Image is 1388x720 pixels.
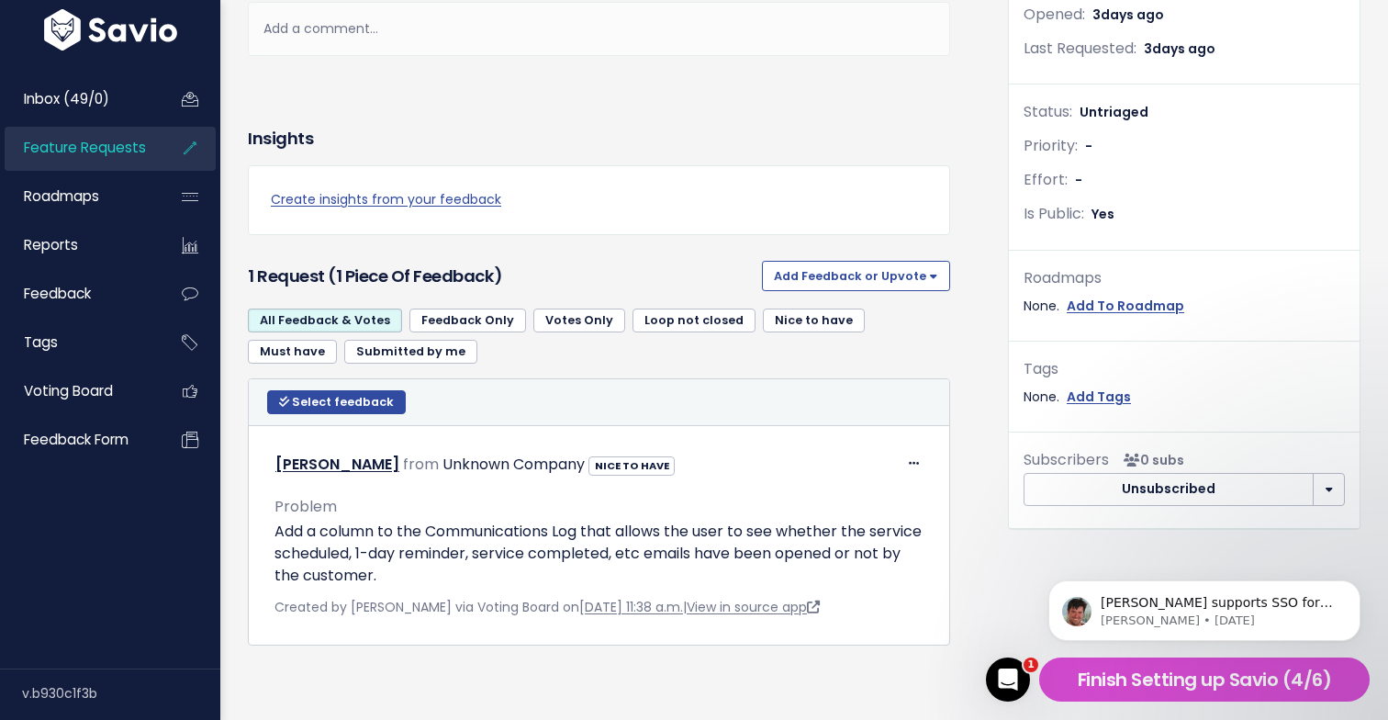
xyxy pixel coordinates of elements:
[1144,39,1215,58] span: 3
[632,309,756,332] a: Loop not closed
[1067,386,1131,409] a: Add Tags
[271,188,927,211] a: Create insights from your feedback
[22,669,220,717] div: v.b930c1f3b
[1067,295,1184,318] a: Add To Roadmap
[595,458,669,473] strong: NICE TO HAVE
[248,309,402,332] a: All Feedback & Votes
[5,78,152,120] a: Inbox (49/0)
[1092,6,1164,24] span: 3
[24,186,99,206] span: Roadmaps
[5,224,152,266] a: Reports
[1024,4,1085,25] span: Opened:
[1152,39,1215,58] span: days ago
[762,261,950,290] button: Add Feedback or Upvote
[5,370,152,412] a: Voting Board
[1024,101,1072,122] span: Status:
[1085,137,1092,155] span: -
[579,598,683,616] a: [DATE] 11:38 a.m.
[403,454,439,475] span: from
[248,340,337,364] a: Must have
[274,521,923,587] p: Add a column to the Communications Log that allows the user to see whether the service scheduled,...
[274,496,337,517] span: Problem
[1024,386,1345,409] div: None.
[24,138,146,157] span: Feature Requests
[24,89,109,108] span: Inbox (49/0)
[687,598,820,616] a: View in source app
[5,175,152,218] a: Roadmaps
[24,235,78,254] span: Reports
[344,340,477,364] a: Submitted by me
[1024,203,1084,224] span: Is Public:
[267,390,406,414] button: Select feedback
[24,430,129,449] span: Feedback form
[1024,169,1068,190] span: Effort:
[248,264,755,289] h3: 1 Request (1 piece of Feedback)
[5,273,152,315] a: Feedback
[248,2,950,56] div: Add a comment...
[24,381,113,400] span: Voting Board
[5,321,152,364] a: Tags
[1024,449,1109,470] span: Subscribers
[1047,666,1361,693] h5: Finish Setting up Savio (4/6)
[24,284,91,303] span: Feedback
[1024,265,1345,292] div: Roadmaps
[1101,6,1164,24] span: days ago
[1116,451,1184,469] span: <p><strong>Subscribers</strong><br><br> No subscribers yet<br> </p>
[409,309,526,332] a: Feedback Only
[533,309,625,332] a: Votes Only
[1024,135,1078,156] span: Priority:
[5,419,152,461] a: Feedback form
[39,9,182,51] img: logo-white.9d6f32f41409.svg
[5,127,152,169] a: Feature Requests
[442,452,585,478] div: Unknown Company
[248,126,313,152] h3: Insights
[763,309,865,332] a: Nice to have
[1021,542,1388,670] iframe: Intercom notifications message
[1024,295,1345,318] div: None.
[1024,658,1038,672] span: 1
[1075,171,1082,189] span: -
[1024,356,1345,383] div: Tags
[1024,38,1136,59] span: Last Requested:
[1080,103,1148,121] span: Untriaged
[1091,205,1114,223] span: Yes
[1024,473,1314,506] button: Unsubscribed
[24,332,58,352] span: Tags
[275,454,399,475] a: [PERSON_NAME]
[274,598,820,616] span: Created by [PERSON_NAME] via Voting Board on |
[292,394,394,410] span: Select feedback
[986,658,1030,702] iframe: Intercom live chat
